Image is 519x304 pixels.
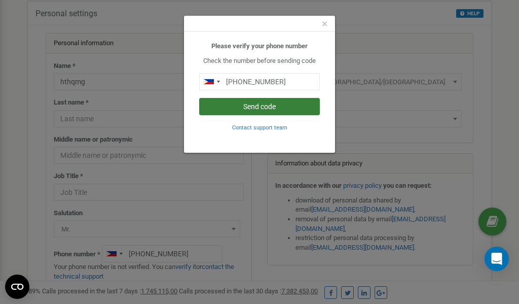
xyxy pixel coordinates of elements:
div: Open Intercom Messenger [485,247,509,271]
p: Check the number before sending code [199,56,320,66]
button: Open CMP widget [5,275,29,299]
button: Close [322,19,327,29]
div: Telephone country code [200,74,223,90]
b: Please verify your phone number [211,42,308,50]
input: 0905 123 4567 [199,73,320,90]
button: Send code [199,98,320,115]
span: × [322,18,327,30]
small: Contact support team [232,124,287,131]
a: Contact support team [232,123,287,131]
